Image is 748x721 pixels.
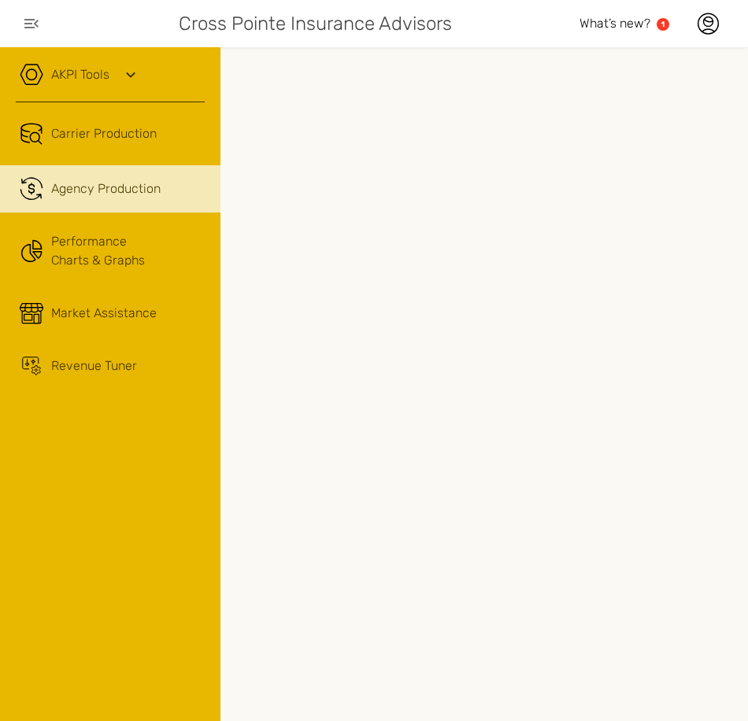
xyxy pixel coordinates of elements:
[51,179,161,198] span: Agency Production
[661,20,665,28] text: 1
[51,357,137,375] span: Revenue Tuner
[179,9,452,38] span: Cross Pointe Insurance Advisors
[51,65,109,84] a: AKPI Tools
[51,124,157,143] span: Carrier Production
[51,304,157,323] span: Market Assistance
[657,18,669,31] a: 1
[580,16,650,31] span: What’s new?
